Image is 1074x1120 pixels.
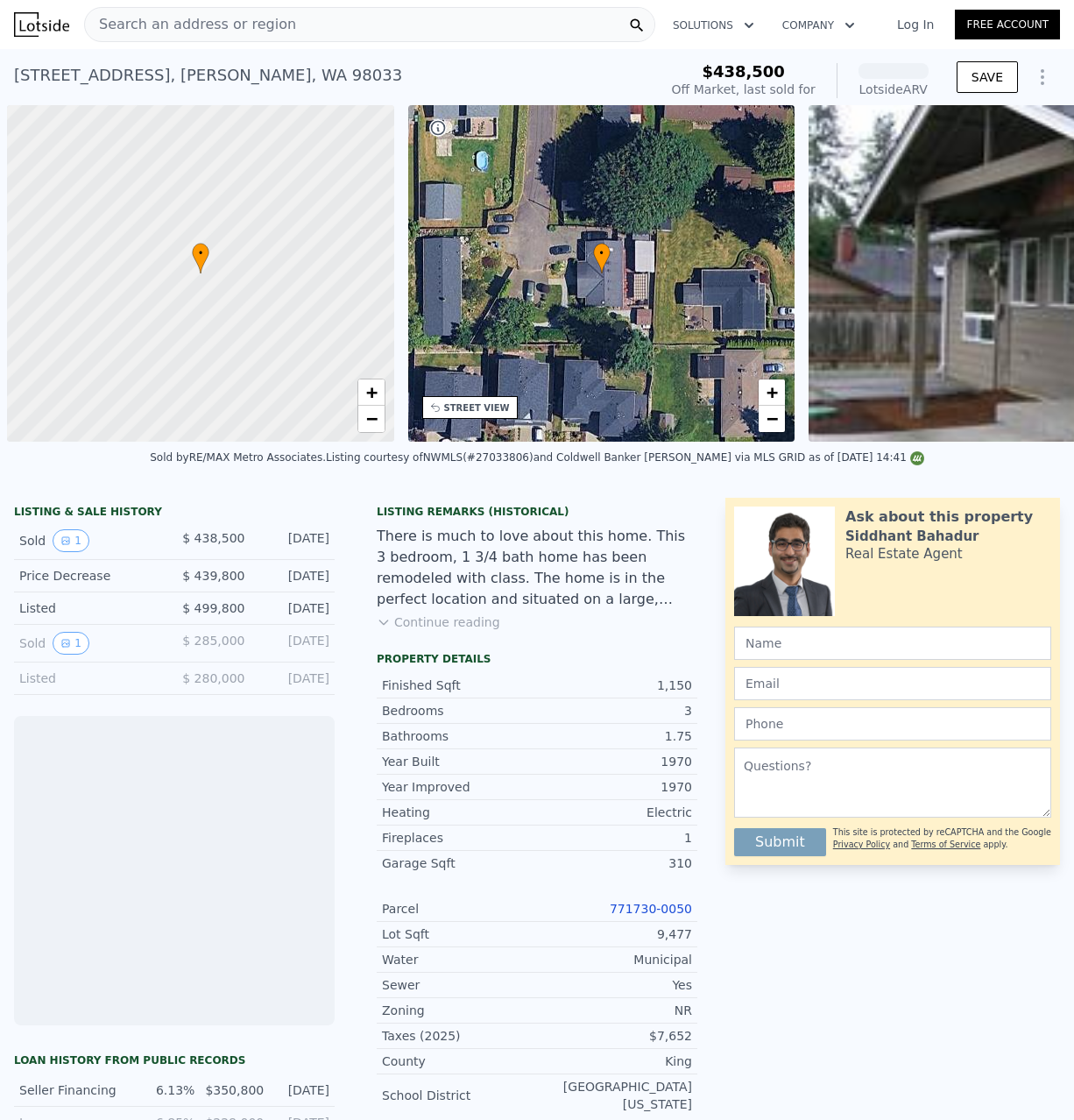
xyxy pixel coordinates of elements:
[205,1081,264,1099] div: $350,800
[19,529,160,552] div: Sold
[14,1053,335,1067] div: Loan history from public records
[759,406,785,432] a: Zoom out
[537,1053,692,1070] div: King
[358,379,385,406] a: Zoom in
[382,854,537,872] div: Garage Sqft
[593,245,611,261] span: •
[537,1078,692,1113] div: [GEOGRAPHIC_DATA][US_STATE]
[14,63,402,88] div: [STREET_ADDRESS] , [PERSON_NAME] , WA 98033
[382,1053,537,1070] div: County
[537,778,692,796] div: 1970
[537,727,692,745] div: 1.75
[537,951,692,968] div: Municipal
[593,243,611,273] div: •
[702,62,785,81] span: $438,500
[19,632,160,655] div: Sold
[14,12,69,37] img: Lotside
[140,1081,195,1099] div: 6.13%
[382,727,537,745] div: Bathrooms
[377,613,500,631] button: Continue reading
[365,381,377,403] span: +
[19,1081,130,1099] div: Seller Financing
[659,10,768,41] button: Solutions
[672,81,816,98] div: Off Market, last sold for
[19,567,160,585] div: Price Decrease
[957,61,1018,93] button: SAVE
[537,1002,692,1019] div: NR
[182,601,244,615] span: $ 499,800
[537,976,692,994] div: Yes
[259,529,330,552] div: [DATE]
[767,381,778,403] span: +
[85,14,296,35] span: Search an address or region
[876,16,955,33] a: Log In
[192,243,209,273] div: •
[182,569,244,583] span: $ 439,800
[382,804,537,821] div: Heating
[382,1027,537,1045] div: Taxes (2025)
[734,667,1051,700] input: Email
[150,451,326,464] div: Sold by RE/MAX Metro Associates .
[537,804,692,821] div: Electric
[537,753,692,770] div: 1970
[537,854,692,872] div: 310
[537,702,692,719] div: 3
[182,634,244,648] span: $ 285,000
[377,526,697,610] div: There is much to love about this home. This 3 bedroom, 1 3/4 bath home has been remodeled with cl...
[274,1081,329,1099] div: [DATE]
[734,627,1051,660] input: Name
[259,599,330,617] div: [DATE]
[537,829,692,847] div: 1
[537,925,692,943] div: 9,477
[53,529,89,552] button: View historical data
[444,401,510,415] div: STREET VIEW
[845,528,979,545] div: Siddhant Bahadur
[955,10,1060,39] a: Free Account
[858,81,929,98] div: Lotside ARV
[382,829,537,847] div: Fireplaces
[911,840,980,849] a: Terms of Service
[358,406,385,432] a: Zoom out
[259,567,330,585] div: [DATE]
[365,408,377,429] span: −
[382,702,537,719] div: Bedrooms
[382,1087,537,1104] div: School District
[182,671,244,685] span: $ 280,000
[767,408,778,429] span: −
[19,599,160,617] div: Listed
[326,451,924,464] div: Listing courtesy of NWMLS (#27033806) and Coldwell Banker [PERSON_NAME] via MLS GRID as of [DATE]...
[734,707,1051,741] input: Phone
[377,652,697,666] div: Property details
[377,505,697,519] div: Listing Remarks (Historical)
[19,670,160,687] div: Listed
[734,828,826,856] button: Submit
[759,379,785,406] a: Zoom in
[610,902,692,916] a: 771730-0050
[768,10,869,41] button: Company
[537,1027,692,1045] div: $7,652
[382,778,537,796] div: Year Improved
[382,1002,537,1019] div: Zoning
[259,632,330,655] div: [DATE]
[382,677,537,694] div: Finished Sqft
[53,632,89,655] button: View historical data
[833,821,1051,856] div: This site is protected by reCAPTCHA and the Google and apply.
[259,670,330,687] div: [DATE]
[845,545,963,563] div: Real Estate Agent
[192,245,209,261] span: •
[382,951,537,968] div: Water
[382,976,537,994] div: Sewer
[1025,60,1060,95] button: Show Options
[182,531,244,545] span: $ 438,500
[910,451,924,465] img: NWMLS Logo
[382,925,537,943] div: Lot Sqft
[382,900,537,918] div: Parcel
[382,753,537,770] div: Year Built
[833,840,890,849] a: Privacy Policy
[537,677,692,694] div: 1,150
[845,507,1033,528] div: Ask about this property
[14,505,335,522] div: LISTING & SALE HISTORY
